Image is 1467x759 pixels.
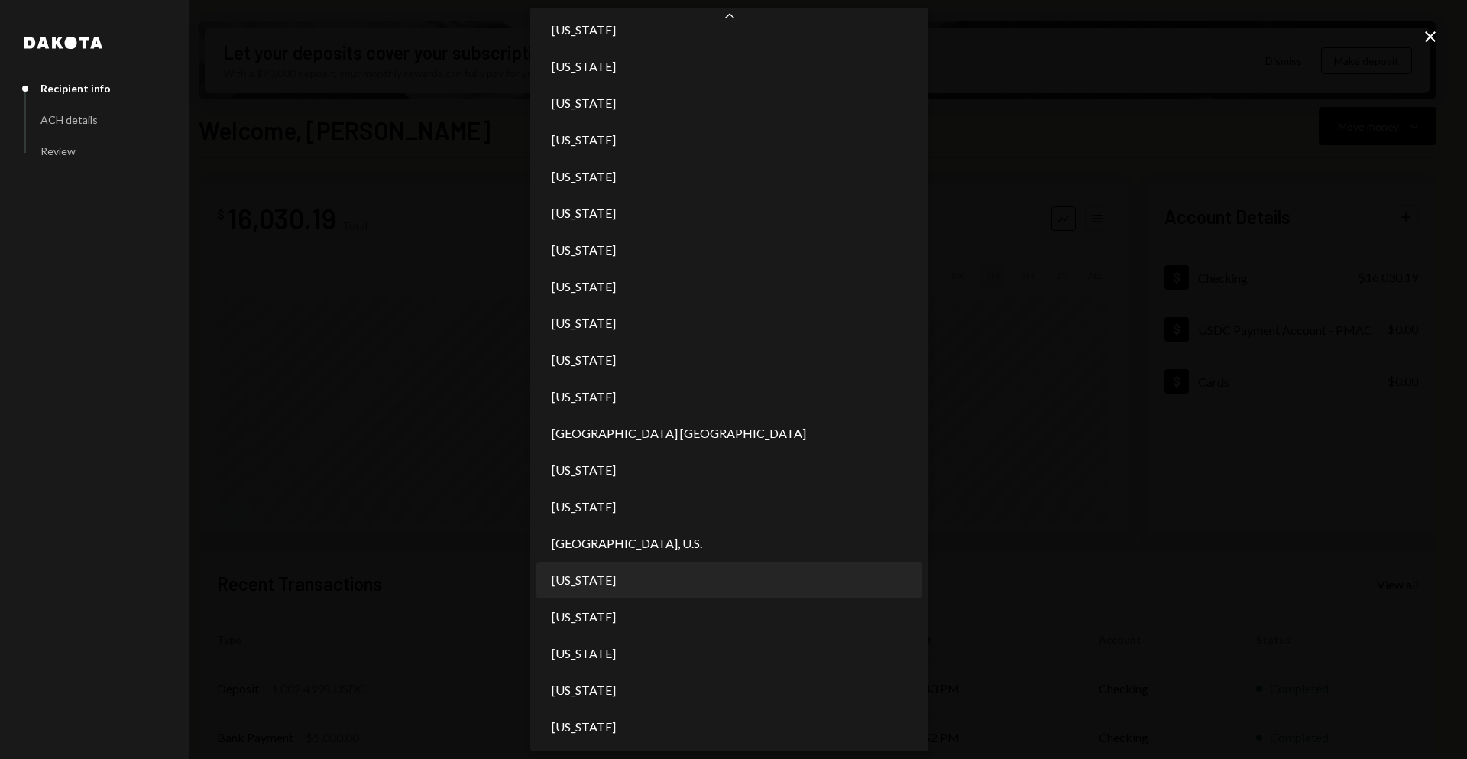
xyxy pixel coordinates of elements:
span: [US_STATE] [552,94,616,112]
span: [US_STATE] [552,57,616,76]
div: Review [40,144,76,157]
span: [US_STATE] [552,277,616,296]
div: Recipient info [40,82,111,95]
span: [US_STATE] [552,351,616,369]
span: [US_STATE] [552,681,616,699]
span: [US_STATE] [552,204,616,222]
span: [US_STATE] [552,461,616,479]
span: [GEOGRAPHIC_DATA] [GEOGRAPHIC_DATA] [552,424,806,443]
span: [GEOGRAPHIC_DATA], U.S. [552,534,702,553]
span: [US_STATE] [552,314,616,332]
div: ACH details [40,113,98,126]
span: [US_STATE] [552,388,616,406]
span: [US_STATE] [552,644,616,663]
span: [US_STATE] [552,167,616,186]
span: [US_STATE] [552,718,616,736]
span: [US_STATE] [552,21,616,39]
span: [US_STATE] [552,498,616,516]
span: [US_STATE] [552,571,616,589]
span: [US_STATE] [552,608,616,626]
span: [US_STATE] [552,131,616,149]
span: [US_STATE] [552,241,616,259]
